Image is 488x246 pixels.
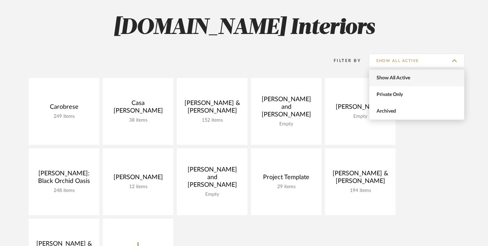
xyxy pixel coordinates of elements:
div: [PERSON_NAME] [108,174,168,184]
span: Show All Active [377,75,459,81]
div: Filter By [325,57,361,64]
div: [PERSON_NAME] and [PERSON_NAME] [256,96,316,121]
div: [PERSON_NAME] & [PERSON_NAME] [182,99,242,117]
div: 248 items [34,188,94,194]
div: [PERSON_NAME]: Black Orchid Oasis [34,170,94,188]
div: Empty [331,114,390,120]
div: Empty [182,192,242,197]
div: 194 items [331,188,390,194]
div: [PERSON_NAME] & [PERSON_NAME] [331,170,390,188]
div: Project Template [256,174,316,184]
div: 152 items [182,117,242,123]
div: 38 items [108,117,168,123]
div: 12 items [108,184,168,190]
div: [PERSON_NAME] [331,103,390,114]
div: 29 items [256,184,316,190]
span: Archived [377,108,459,114]
div: 249 items [34,114,94,120]
div: Carobrese [34,103,94,114]
div: Empty [256,121,316,127]
div: Casa [PERSON_NAME] [108,99,168,117]
span: Private Only [377,92,459,98]
div: [PERSON_NAME] and [PERSON_NAME] [182,166,242,192]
